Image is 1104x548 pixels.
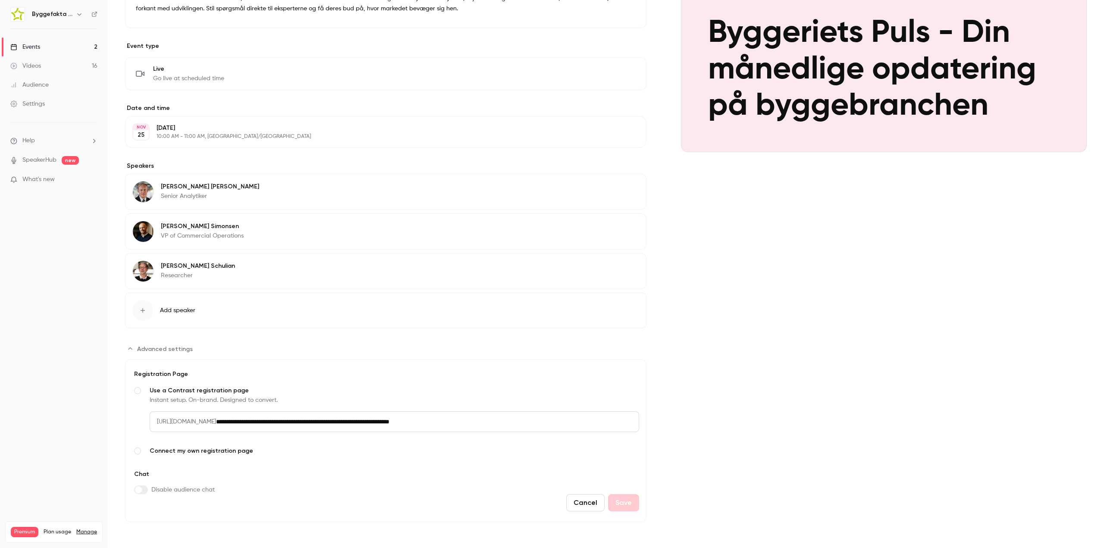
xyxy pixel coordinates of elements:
p: VP of Commercial Operations [161,232,244,240]
p: [PERSON_NAME] Schulian [161,262,235,270]
div: Instant setup. On-brand. Designed to convert. [150,396,639,404]
p: [PERSON_NAME] Simonsen [161,222,244,231]
p: 25 [138,131,144,139]
a: Manage [76,529,97,535]
span: What's new [22,175,55,184]
p: Researcher [161,271,235,280]
span: Premium [11,527,38,537]
img: Lasse Lundqvist [133,182,154,202]
span: Use a Contrast registration page [150,386,639,395]
div: Videos [10,62,41,70]
label: Date and time [125,104,646,113]
span: Disable audience chat [151,485,215,494]
div: Registration Page [132,370,639,379]
p: [PERSON_NAME] [PERSON_NAME] [161,182,259,191]
div: Thomas Simonsen[PERSON_NAME] SimonsenVP of Commercial Operations [125,213,646,250]
img: Rasmus Schulian [133,261,154,282]
img: Thomas Simonsen [133,221,154,242]
h6: Byggefakta | Powered by Hubexo [32,10,72,19]
img: Byggefakta | Powered by Hubexo [11,7,25,21]
span: new [62,156,79,165]
label: Speakers [125,162,646,170]
div: Rasmus Schulian[PERSON_NAME] SchulianResearcher [125,253,646,289]
a: SpeakerHub [22,156,56,165]
span: Live [153,65,224,73]
span: Go live at scheduled time [153,74,224,83]
span: [URL][DOMAIN_NAME] [150,411,216,432]
div: Lasse Lundqvist[PERSON_NAME] [PERSON_NAME]Senior Analytiker [125,174,646,210]
button: Cancel [566,494,605,511]
section: Advanced settings [125,342,646,522]
span: Advanced settings [137,344,193,354]
p: 10:00 AM - 11:00 AM, [GEOGRAPHIC_DATA]/[GEOGRAPHIC_DATA] [157,133,601,140]
div: Settings [10,100,45,108]
span: Connect my own registration page [150,447,639,455]
p: [DATE] [157,124,601,132]
input: Use a Contrast registration pageInstant setup. On-brand. Designed to convert.[URL][DOMAIN_NAME] [216,411,639,432]
li: help-dropdown-opener [10,136,97,145]
div: Audience [10,81,49,89]
span: Help [22,136,35,145]
p: Senior Analytiker [161,192,259,200]
button: Add speaker [125,293,646,328]
p: Event type [125,42,646,50]
button: Advanced settings [125,342,198,356]
div: Events [10,43,40,51]
div: Chat [132,470,215,485]
div: NOV [133,124,149,130]
span: Add speaker [160,306,195,315]
span: Plan usage [44,529,71,535]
